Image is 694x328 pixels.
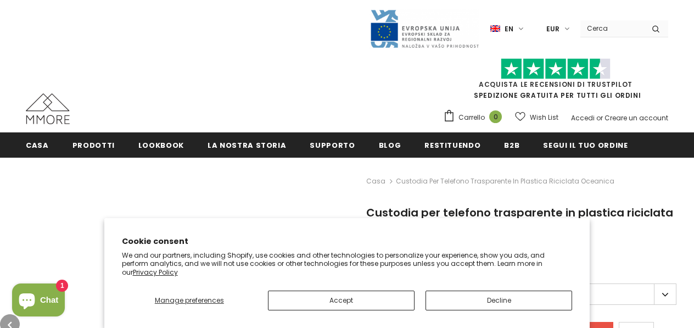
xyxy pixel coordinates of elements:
[72,132,115,157] a: Prodotti
[310,132,355,157] a: supporto
[424,132,480,157] a: Restituendo
[426,291,572,310] button: Decline
[504,140,519,151] span: B2B
[505,24,513,35] span: en
[310,140,355,151] span: supporto
[443,109,507,126] a: Carrello 0
[458,112,485,123] span: Carrello
[501,58,611,80] img: Fidati di Pilot Stars
[26,132,49,157] a: Casa
[479,80,633,89] a: Acquista le recensioni di TrustPilot
[571,113,595,123] a: Accedi
[515,108,558,127] a: Wish List
[580,20,643,36] input: Search Site
[504,132,519,157] a: B2B
[72,140,115,151] span: Prodotti
[122,251,573,277] p: We and our partners, including Shopify, use cookies and other technologies to personalize your ex...
[366,175,385,188] a: Casa
[122,236,573,247] h2: Cookie consent
[26,93,70,124] img: Casi MMORE
[530,112,558,123] span: Wish List
[543,140,628,151] span: Segui il tuo ordine
[208,132,286,157] a: La nostra storia
[596,113,603,123] span: or
[370,24,479,33] a: Javni Razpis
[490,24,500,34] img: i-lang-1.png
[138,140,184,151] span: Lookbook
[379,140,401,151] span: Blog
[370,9,479,49] img: Javni Razpis
[489,110,502,123] span: 0
[268,291,415,310] button: Accept
[9,283,68,319] inbox-online-store-chat: Shopify online store chat
[138,132,184,157] a: Lookbook
[122,291,257,310] button: Manage preferences
[424,140,480,151] span: Restituendo
[379,132,401,157] a: Blog
[155,296,224,305] span: Manage preferences
[605,113,668,123] a: Creare un account
[26,140,49,151] span: Casa
[208,140,286,151] span: La nostra storia
[133,268,178,277] a: Privacy Policy
[546,24,559,35] span: EUR
[396,175,614,188] span: Custodia per telefono trasparente in plastica riciclata oceanica
[366,205,673,237] span: Custodia per telefono trasparente in plastica riciclata oceanica
[443,63,668,100] span: SPEDIZIONE GRATUITA PER TUTTI GLI ORDINI
[543,132,628,157] a: Segui il tuo ordine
